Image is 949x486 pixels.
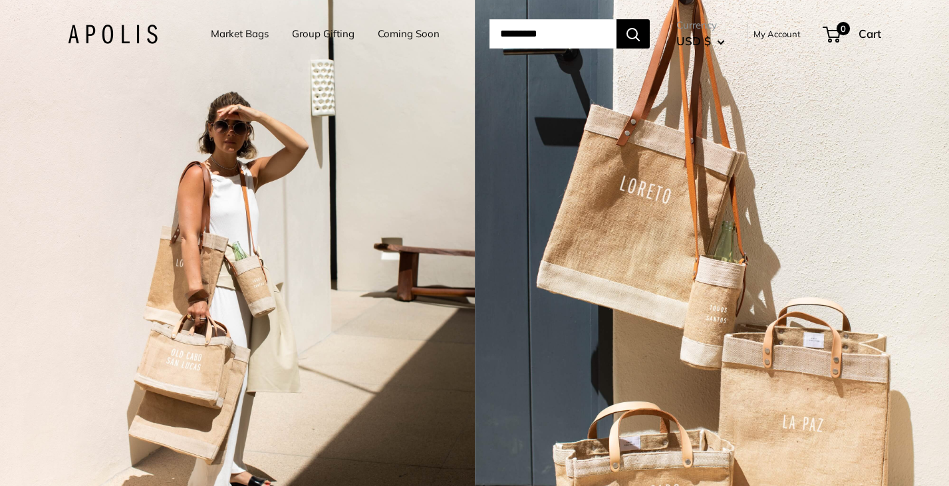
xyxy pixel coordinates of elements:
button: Search [616,19,650,49]
a: 0 Cart [824,23,881,45]
a: Group Gifting [292,25,354,43]
a: Market Bags [211,25,269,43]
button: USD $ [676,31,725,52]
input: Search... [489,19,616,49]
span: Cart [859,27,881,41]
a: Coming Soon [378,25,440,43]
span: Currency [676,16,725,35]
a: My Account [753,26,801,42]
span: 0 [837,22,850,35]
span: USD $ [676,34,711,48]
img: Apolis [68,25,158,44]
